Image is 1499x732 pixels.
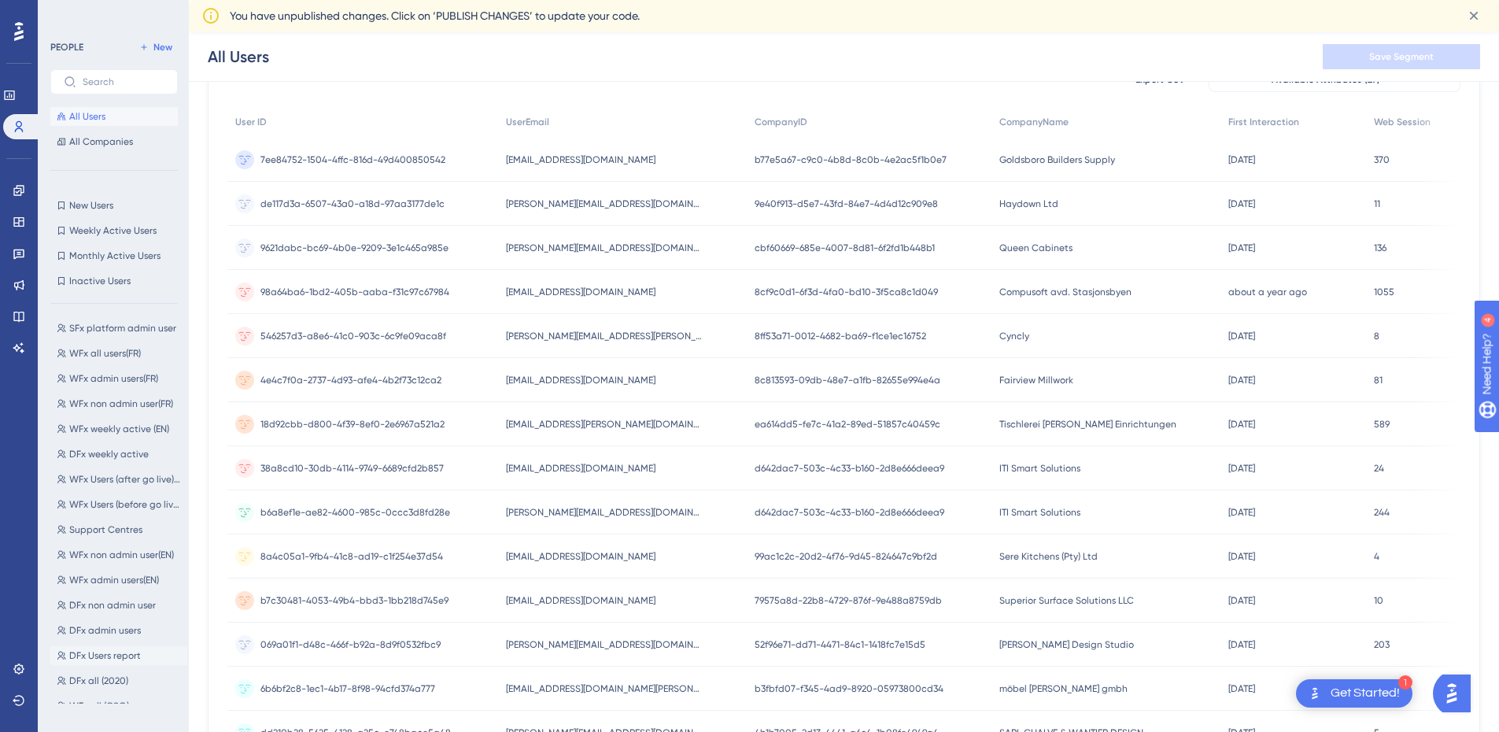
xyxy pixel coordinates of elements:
[755,638,925,651] span: 52f96e71-dd71-4471-84c1-1418fc7e15d5
[235,116,267,128] span: User ID
[755,506,944,519] span: d642dac7-503c-4c33-b160-2d8e666deea9
[50,272,178,290] button: Inactive Users
[69,599,156,612] span: DFx non admin user
[999,418,1176,431] span: Tischlerei [PERSON_NAME] Einrichtungen
[1228,116,1299,128] span: First Interaction
[755,286,938,298] span: 8cf9c0d1-6f3d-4fa0-bd10-3f5ca8c1d049
[755,594,942,607] span: 79575a8d-22b8-4729-876f-9e488a8759db
[260,418,445,431] span: 18d92cbb-d800-4f39-8ef0-2e6967a521a2
[50,697,187,715] button: WFx all (CSO)
[260,286,449,298] span: 98a64ba6-1bd2-405b-aaba-f31c97c67984
[134,38,178,57] button: New
[1369,50,1434,63] span: Save Segment
[1323,44,1480,69] button: Save Segment
[1228,198,1255,209] time: [DATE]
[260,594,449,607] span: b7c30481-4053-49b4-bbd3-1bb218d745e9
[1296,679,1412,708] div: Open Get Started! checklist, remaining modules: 1
[1374,153,1390,166] span: 370
[208,46,269,68] div: All Users
[69,275,131,287] span: Inactive Users
[50,621,187,640] button: DFx admin users
[1398,675,1412,689] div: 1
[50,445,187,464] button: DFx weekly active
[755,374,940,386] span: 8c813593-09db-48e7-a1fb-82655e994e4a
[69,372,158,385] span: WFx admin users(FR)
[50,132,178,151] button: All Companies
[1374,198,1380,210] span: 11
[999,374,1073,386] span: Fairview Millwork
[1374,550,1379,563] span: 4
[506,418,703,431] span: [EMAIL_ADDRESS][PERSON_NAME][DOMAIN_NAME]
[1374,286,1394,298] span: 1055
[1228,419,1255,430] time: [DATE]
[506,153,655,166] span: [EMAIL_ADDRESS][DOMAIN_NAME]
[999,198,1058,210] span: Haydown Ltd
[69,498,181,511] span: WFx Users (before go live) EN
[50,344,187,363] button: WFx all users(FR)
[83,76,164,87] input: Search
[69,135,133,148] span: All Companies
[506,374,655,386] span: [EMAIL_ADDRESS][DOMAIN_NAME]
[153,41,172,54] span: New
[50,394,187,413] button: WFx non admin user(FR)
[1374,506,1390,519] span: 244
[1374,374,1383,386] span: 81
[755,462,944,475] span: d642dac7-503c-4c33-b160-2d8e666deea9
[260,374,441,386] span: 4e4c7f0a-2737-4d93-afe4-4b2f73c12ca2
[69,199,113,212] span: New Users
[999,116,1069,128] span: CompanyName
[1228,242,1255,253] time: [DATE]
[109,8,114,20] div: 4
[50,107,178,126] button: All Users
[50,420,187,438] button: WFx weekly active (EN)
[506,242,703,254] span: [PERSON_NAME][EMAIL_ADDRESS][DOMAIN_NAME]
[1228,507,1255,518] time: [DATE]
[1374,330,1379,342] span: 8
[69,473,181,486] span: WFx Users (after go live) EN
[260,638,441,651] span: 069a01f1-d48c-466f-b92a-8d9f0532fbc9
[69,224,157,237] span: Weekly Active Users
[260,330,446,342] span: 546257d3-a8e6-41c0-903c-6c9fe09aca8f
[1331,685,1400,702] div: Get Started!
[69,423,169,435] span: WFx weekly active (EN)
[755,153,947,166] span: b77e5a67-c9c0-4b8d-8c0b-4e2ac5f1b0e7
[506,462,655,475] span: [EMAIL_ADDRESS][DOMAIN_NAME]
[69,250,161,262] span: Monthly Active Users
[69,574,159,586] span: WFx admin users(EN)
[999,153,1115,166] span: Goldsboro Builders Supply
[1228,551,1255,562] time: [DATE]
[50,571,187,590] button: WFx admin users(EN)
[755,550,937,563] span: 99ac1c2c-20d2-4f76-9d45-824647c9bf2d
[999,638,1134,651] span: [PERSON_NAME] Design Studio
[1228,463,1255,474] time: [DATE]
[1374,242,1386,254] span: 136
[50,646,187,665] button: DFx Users report
[1228,331,1255,342] time: [DATE]
[260,682,435,695] span: 6b6bf2c8-1ec1-4b17-8f98-94cfd374a777
[1374,116,1431,128] span: Web Session
[506,550,655,563] span: [EMAIL_ADDRESS][DOMAIN_NAME]
[999,682,1128,695] span: möbel [PERSON_NAME] gmbh
[50,246,178,265] button: Monthly Active Users
[506,198,703,210] span: [PERSON_NAME][EMAIL_ADDRESS][DOMAIN_NAME]
[506,594,655,607] span: [EMAIL_ADDRESS][DOMAIN_NAME]
[69,448,149,460] span: DFx weekly active
[999,330,1029,342] span: Cyncly
[1228,154,1255,165] time: [DATE]
[1374,462,1384,475] span: 24
[999,506,1080,519] span: ITI Smart Solutions
[50,545,187,564] button: WFx non admin user(EN)
[50,596,187,615] button: DFx non admin user
[1374,594,1383,607] span: 10
[50,196,178,215] button: New Users
[230,6,640,25] span: You have unpublished changes. Click on ‘PUBLISH CHANGES’ to update your code.
[50,520,187,539] button: Support Centres
[260,198,445,210] span: de117d3a-6507-43a0-a18d-97aa3177de1c
[1228,595,1255,606] time: [DATE]
[999,286,1132,298] span: Compusoft avd. Stasjonsbyen
[1305,684,1324,703] img: launcher-image-alternative-text
[69,110,105,123] span: All Users
[506,638,703,651] span: [PERSON_NAME][EMAIL_ADDRESS][DOMAIN_NAME]
[69,675,128,687] span: DFx all (2020)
